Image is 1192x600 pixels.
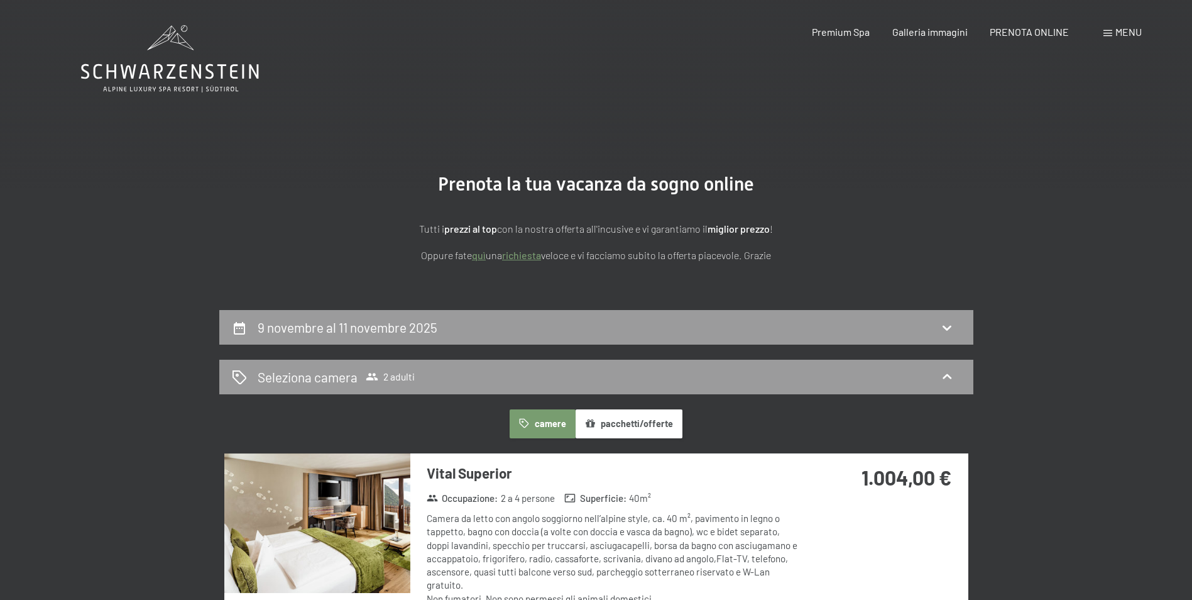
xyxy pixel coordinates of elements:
[708,223,770,235] strong: miglior prezzo
[282,247,910,264] p: Oppure fate una veloce e vi facciamo subito la offerta piacevole. Grazie
[366,370,415,383] span: 2 adulti
[564,492,626,505] strong: Superficie :
[576,409,682,438] button: pacchetti/offerte
[282,221,910,237] p: Tutti i con la nostra offerta all'incusive e vi garantiamo il !
[502,249,541,261] a: richiesta
[427,492,498,505] strong: Occupazione :
[629,492,651,505] span: 40 m²
[258,368,358,386] h2: Seleziona camera
[224,453,410,593] img: mss_renderimg.php
[472,249,486,261] a: quì
[427,464,801,483] h3: Vital Superior
[510,409,575,438] button: camere
[501,492,555,505] span: 2 a 4 persone
[861,465,951,489] strong: 1.004,00 €
[258,319,437,335] h2: 9 novembre al 11 novembre 2025
[444,223,497,235] strong: prezzi al top
[812,26,870,38] a: Premium Spa
[990,26,1069,38] a: PRENOTA ONLINE
[1115,26,1142,38] span: Menu
[892,26,968,38] a: Galleria immagini
[438,173,754,195] span: Prenota la tua vacanza da sogno online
